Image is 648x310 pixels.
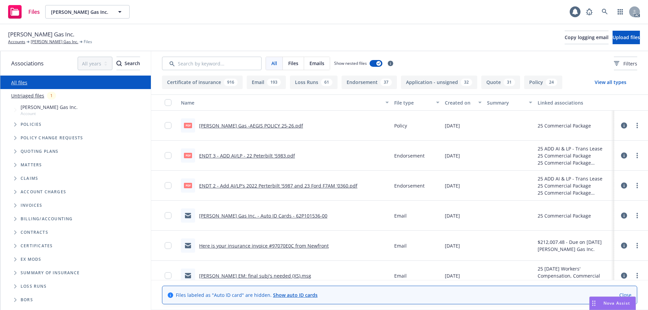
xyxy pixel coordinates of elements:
a: Search [598,5,612,19]
span: Ex Mods [21,257,41,261]
span: Loss Runs [21,284,47,288]
span: Filters [623,60,637,67]
button: Quote [481,76,520,89]
div: 25 ADD AI & LP - Trans Lease [538,145,612,152]
span: Files labeled as "Auto ID card" are hidden. [176,291,318,299]
span: Filters [614,60,637,67]
div: 25 Commercial Package [538,159,612,166]
span: [PERSON_NAME] Gas Inc. [51,8,109,16]
a: Switch app [614,5,627,19]
button: SearchSearch [116,57,140,70]
span: [DATE] [445,272,460,279]
button: View all types [584,76,637,89]
span: pdf [184,123,192,128]
div: 916 [224,79,238,86]
a: Show auto ID cards [273,292,318,298]
a: [PERSON_NAME] Gas -AEGIS POLICY 25-26.pdf [199,122,303,129]
span: Files [84,39,92,45]
div: Created on [445,99,474,106]
span: Account charges [21,190,66,194]
button: Linked associations [535,94,614,111]
span: Policies [21,122,42,126]
input: Toggle Row Selected [165,212,171,219]
span: Contracts [21,230,48,234]
div: 25 Commercial Package [538,122,591,129]
div: Summary [487,99,525,106]
a: [PERSON_NAME] Gas Inc. - Auto ID Cards - 62P101536-00 [199,213,327,219]
a: more [633,181,641,190]
div: 1 [47,92,56,100]
div: 37 [380,79,392,86]
input: Select all [165,99,171,106]
a: Files [5,2,43,21]
div: 193 [267,79,281,86]
span: BORs [21,298,33,302]
button: Name [178,94,391,111]
div: Name [181,99,381,106]
span: [DATE] [445,212,460,219]
span: Invoices [21,203,43,207]
button: Email [247,76,286,89]
span: Certificates [21,244,53,248]
div: 25 ADD AI & LP - Trans Lease [538,175,612,182]
a: more [633,212,641,220]
button: Policy [524,76,562,89]
a: [PERSON_NAME] Gas Inc. [31,39,78,45]
button: Copy logging email [565,31,609,44]
div: Drag to move [590,297,598,310]
button: Endorsement [342,76,397,89]
a: more [633,272,641,280]
a: [PERSON_NAME] EM: final subj's needed (XS).msg [199,273,311,279]
div: $212,007.48 - Due on [DATE] [538,238,602,246]
span: [PERSON_NAME] Gas Inc. [8,30,74,39]
div: 25 Commercial Package [538,152,612,159]
div: 31 [504,79,515,86]
span: Nova Assist [603,300,630,306]
a: more [633,242,641,250]
span: Account [21,111,78,116]
svg: Search [116,61,122,66]
span: Summary of insurance [21,271,80,275]
span: Endorsement [394,182,425,189]
span: Email [394,212,407,219]
a: more [633,121,641,130]
button: Upload files [613,31,640,44]
input: Search by keyword... [162,57,262,70]
a: Close [619,291,631,299]
button: Nova Assist [589,297,636,310]
div: Search [116,57,140,70]
a: Untriaged files [11,92,44,99]
span: [DATE] [445,182,460,189]
a: Accounts [8,39,25,45]
div: 24 [546,79,557,86]
input: Toggle Row Selected [165,122,171,129]
span: All [271,60,277,67]
a: more [633,151,641,160]
span: [DATE] [445,122,460,129]
button: Filters [614,57,637,70]
span: Email [394,242,407,249]
span: [DATE] [445,242,460,249]
span: Claims [21,176,38,180]
a: ENDT 3 - ADD AI/LP - 22 Peterbilt '5983.pdf [199,152,295,159]
span: Billing/Accounting [21,217,73,221]
button: Summary [484,94,535,111]
input: Toggle Row Selected [165,182,171,189]
span: Matters [21,163,42,167]
div: 61 [321,79,332,86]
div: File type [394,99,432,106]
span: Emails [309,60,324,67]
span: pdf [184,153,192,158]
button: Application - unsigned [401,76,477,89]
div: Tree Example [0,102,151,212]
span: Associations [11,59,44,68]
div: [PERSON_NAME] Gas Inc. [538,246,602,253]
a: ENDT 2 - Add AI/LP's 2022 Perterbilt '5987 and 23 Ford F7AM '0360.pdf [199,182,357,189]
a: All files [11,79,27,86]
span: Files [28,9,40,15]
input: Toggle Row Selected [165,242,171,249]
span: Upload files [613,34,640,40]
span: [PERSON_NAME] Gas Inc. [21,104,78,111]
div: Folder Tree Example [0,212,151,307]
span: Policy change requests [21,136,83,140]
